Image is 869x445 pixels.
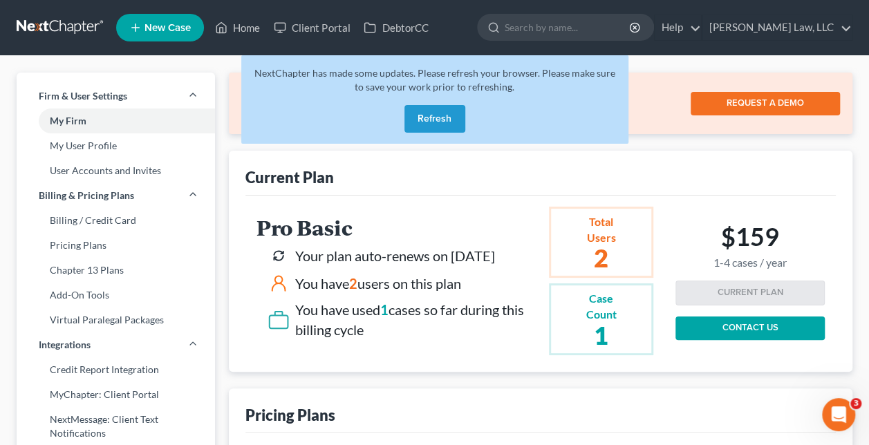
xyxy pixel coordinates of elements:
button: CURRENT PLAN [675,281,825,305]
a: Firm & User Settings [17,84,215,108]
h2: $159 [713,222,787,269]
a: Billing / Credit Card [17,208,215,233]
span: 3 [850,398,861,409]
small: 1-4 cases / year [713,256,787,269]
a: REQUEST A DEMO [691,92,840,115]
div: Case Count [584,291,618,323]
span: Billing & Pricing Plans [39,189,134,202]
div: Your plan auto-renews on [DATE] [295,246,495,266]
h2: 2 [584,245,618,270]
div: Total Users [584,214,618,246]
a: Client Portal [267,15,357,40]
a: Help [655,15,701,40]
span: Integrations [39,338,91,352]
a: Billing & Pricing Plans [17,183,215,208]
a: User Accounts and Invites [17,158,215,183]
span: Firm & User Settings [39,89,127,103]
a: [PERSON_NAME] Law, LLC [702,15,852,40]
a: Pricing Plans [17,233,215,258]
div: Current Plan [245,167,334,187]
button: Refresh [404,105,465,133]
h2: Pro Basic [256,216,543,239]
a: Add-On Tools [17,283,215,307]
a: Virtual Paralegal Packages [17,307,215,332]
a: DebtorCC [357,15,435,40]
a: My User Profile [17,133,215,158]
span: NextChapter has made some updates. Please refresh your browser. Please make sure to save your wor... [254,67,615,93]
iframe: Intercom live chat [822,398,855,431]
a: Chapter 13 Plans [17,258,215,283]
a: Integrations [17,332,215,357]
input: Search by name... [505,15,631,40]
a: Credit Report Integration [17,357,215,382]
span: New Case [144,23,191,33]
span: 2 [349,275,357,292]
h2: 1 [584,323,618,348]
div: You have users on this plan [295,274,461,294]
div: You have used cases so far during this billing cycle [295,300,543,339]
span: 1 [380,301,389,318]
a: MyChapter: Client Portal [17,382,215,407]
a: My Firm [17,108,215,133]
a: Home [208,15,267,40]
div: Pricing Plans [245,405,335,425]
a: CONTACT US [675,316,825,340]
